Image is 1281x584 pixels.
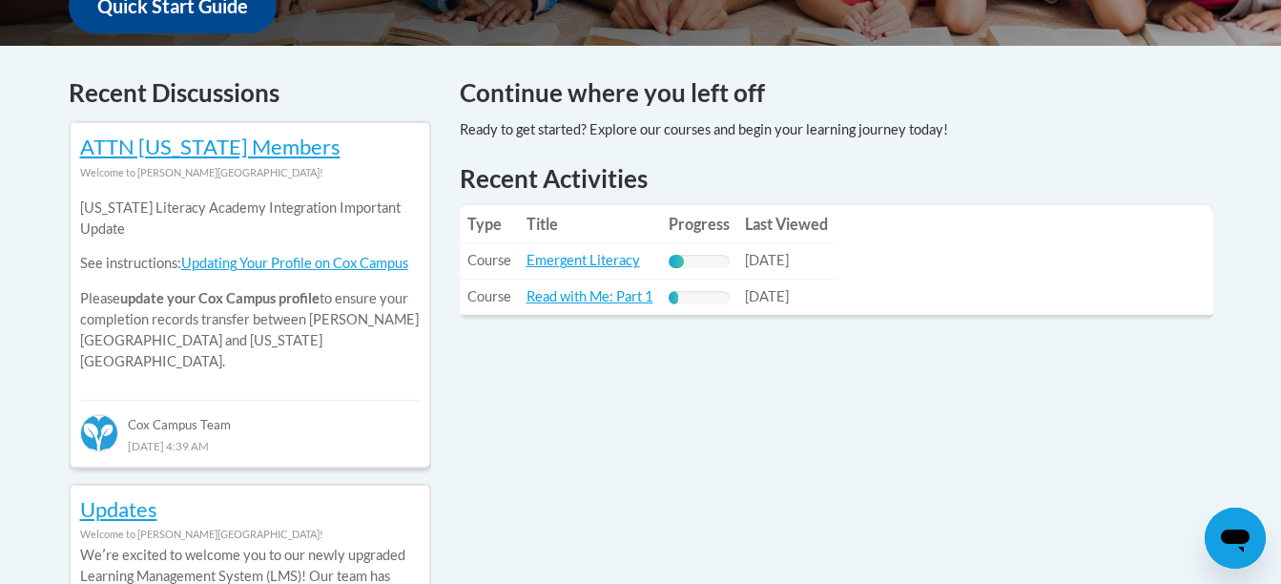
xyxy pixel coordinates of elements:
[669,291,679,304] div: Progress, %
[1205,508,1266,569] iframe: Button to launch messaging window
[80,414,118,452] img: Cox Campus Team
[467,288,511,304] span: Course
[80,134,341,159] a: ATTN [US_STATE] Members
[460,74,1213,112] h4: Continue where you left off
[80,524,420,545] div: Welcome to [PERSON_NAME][GEOGRAPHIC_DATA]!
[669,255,684,268] div: Progress, %
[737,205,836,243] th: Last Viewed
[80,253,420,274] p: See instructions:
[80,400,420,434] div: Cox Campus Team
[745,288,789,304] span: [DATE]
[69,74,431,112] h4: Recent Discussions
[80,183,420,386] div: Please to ensure your completion records transfer between [PERSON_NAME][GEOGRAPHIC_DATA] and [US_...
[527,252,640,268] a: Emergent Literacy
[745,252,789,268] span: [DATE]
[80,198,420,240] p: [US_STATE] Literacy Academy Integration Important Update
[80,496,157,522] a: Updates
[120,290,320,306] b: update your Cox Campus profile
[181,255,408,271] a: Updating Your Profile on Cox Campus
[661,205,737,243] th: Progress
[80,435,420,456] div: [DATE] 4:39 AM
[527,288,653,304] a: Read with Me: Part 1
[519,205,661,243] th: Title
[80,162,420,183] div: Welcome to [PERSON_NAME][GEOGRAPHIC_DATA]!
[460,161,1213,196] h1: Recent Activities
[467,252,511,268] span: Course
[460,205,519,243] th: Type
